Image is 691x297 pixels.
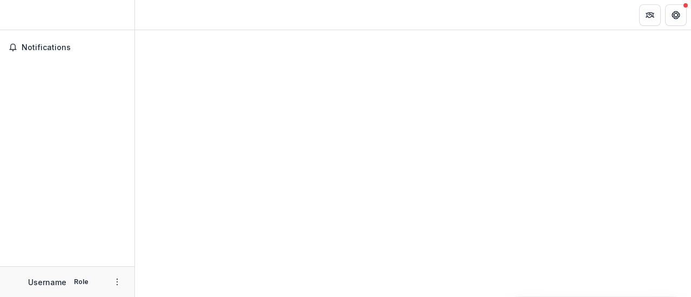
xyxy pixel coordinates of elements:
[71,277,92,287] p: Role
[22,43,126,52] span: Notifications
[28,277,66,288] p: Username
[111,275,124,288] button: More
[4,39,130,56] button: Notifications
[665,4,687,26] button: Get Help
[639,4,661,26] button: Partners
